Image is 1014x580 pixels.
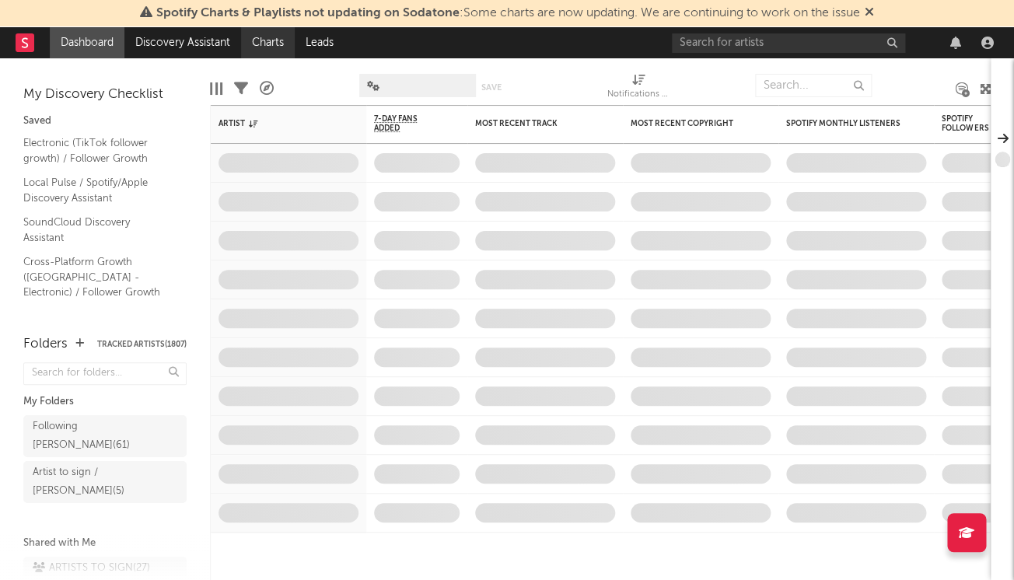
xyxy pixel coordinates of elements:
[23,86,187,104] div: My Discovery Checklist
[241,27,295,58] a: Charts
[23,415,187,457] a: Following [PERSON_NAME](61)
[23,461,187,503] a: Artist to sign / [PERSON_NAME](5)
[23,174,171,206] a: Local Pulse / Spotify/Apple Discovery Assistant
[631,119,747,128] div: Most Recent Copyright
[942,114,996,133] div: Spotify Followers
[475,119,592,128] div: Most Recent Track
[672,33,905,53] input: Search for artists
[607,66,670,111] div: Notifications (Artist)
[23,393,187,411] div: My Folders
[33,559,150,578] div: ARTISTS TO SIGN ( 27 )
[23,335,68,354] div: Folders
[23,112,187,131] div: Saved
[33,463,142,501] div: Artist to sign / [PERSON_NAME] ( 5 )
[23,534,187,553] div: Shared with Me
[23,362,187,385] input: Search for folders...
[755,74,872,97] input: Search...
[295,27,344,58] a: Leads
[260,66,274,111] div: A&R Pipeline
[156,7,860,19] span: : Some charts are now updating. We are continuing to work on the issue
[607,86,670,104] div: Notifications (Artist)
[50,27,124,58] a: Dashboard
[156,7,460,19] span: Spotify Charts & Playlists not updating on Sodatone
[124,27,241,58] a: Discovery Assistant
[33,418,142,455] div: Following [PERSON_NAME] ( 61 )
[481,83,502,92] button: Save
[219,119,335,128] div: Artist
[786,119,903,128] div: Spotify Monthly Listeners
[23,253,171,301] a: Cross-Platform Growth ([GEOGRAPHIC_DATA] - Electronic) / Follower Growth
[23,135,171,166] a: Electronic (TikTok follower growth) / Follower Growth
[210,66,222,111] div: Edit Columns
[234,66,248,111] div: Filters
[374,114,436,133] span: 7-Day Fans Added
[23,214,171,246] a: SoundCloud Discovery Assistant
[97,341,187,348] button: Tracked Artists(1807)
[865,7,874,19] span: Dismiss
